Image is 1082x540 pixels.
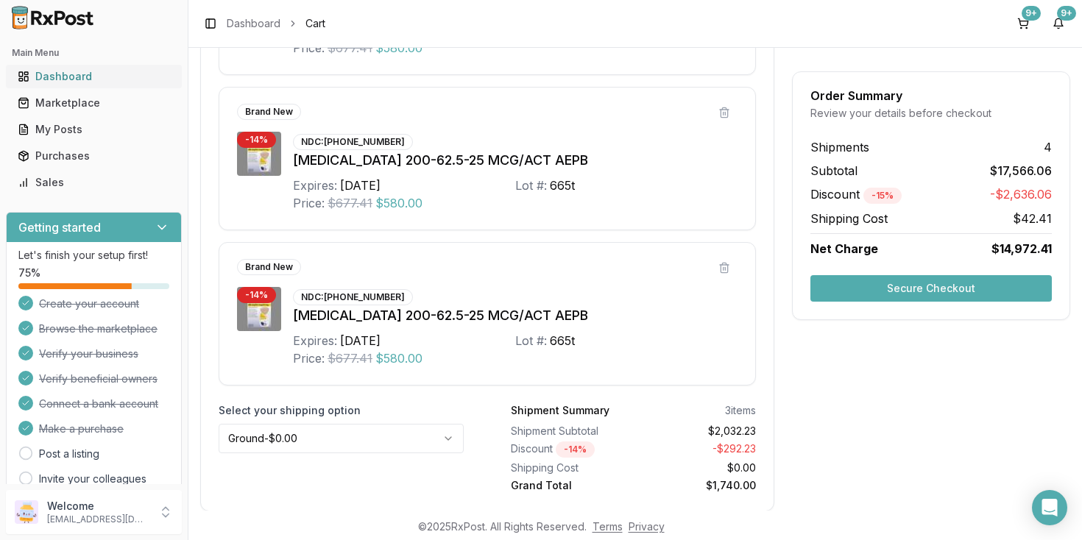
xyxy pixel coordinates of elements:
span: 4 [1044,138,1052,156]
span: $580.00 [375,39,422,57]
span: Verify your business [39,347,138,361]
h2: Main Menu [12,47,176,59]
div: 9+ [1057,6,1076,21]
span: Make a purchase [39,422,124,436]
span: Create your account [39,296,139,311]
span: $42.41 [1013,210,1052,227]
span: $17,566.06 [990,162,1052,180]
span: $677.41 [328,194,372,212]
div: - 14 % [237,287,276,303]
div: Order Summary [810,90,1052,102]
span: Discount [810,187,902,202]
div: 9+ [1022,6,1041,21]
div: Open Intercom Messenger [1032,490,1067,525]
span: Shipments [810,138,869,156]
div: Price: [293,194,325,212]
div: NDC: [PHONE_NUMBER] [293,134,413,150]
label: Select your shipping option [219,403,464,418]
div: - 15 % [863,188,902,204]
span: $14,972.41 [991,240,1052,257]
a: Privacy [629,520,665,533]
button: Sales [6,171,182,194]
img: RxPost Logo [6,6,100,29]
span: 75 % [18,266,40,280]
div: Shipment Subtotal [511,424,628,438]
button: Marketplace [6,91,182,115]
div: - 14 % [556,441,595,458]
div: Shipment Summary [511,403,609,418]
div: Lot #: [515,177,547,194]
div: Discount [511,441,628,458]
span: Verify beneficial owners [39,372,158,386]
p: Welcome [47,499,149,514]
button: My Posts [6,118,182,141]
p: Let's finish your setup first! [18,248,169,263]
p: [EMAIL_ADDRESS][DOMAIN_NAME] [47,514,149,525]
h3: Getting started [18,219,101,236]
div: Purchases [18,149,170,163]
div: $0.00 [640,461,757,475]
span: Shipping Cost [810,210,888,227]
div: 3 items [725,403,756,418]
a: Invite your colleagues [39,472,146,486]
div: [MEDICAL_DATA] 200-62.5-25 MCG/ACT AEPB [293,305,738,326]
span: $677.41 [328,349,372,367]
img: Trelegy Ellipta 200-62.5-25 MCG/ACT AEPB [237,287,281,331]
span: $580.00 [375,349,422,367]
button: Secure Checkout [810,275,1052,302]
a: Marketplace [12,90,176,116]
button: Dashboard [6,65,182,88]
div: - $292.23 [640,441,757,458]
div: Dashboard [18,69,170,84]
span: Net Charge [810,241,878,256]
a: Post a listing [39,447,99,461]
button: 9+ [1011,12,1035,35]
a: Dashboard [12,63,176,90]
div: [DATE] [340,177,381,194]
div: Shipping Cost [511,461,628,475]
div: My Posts [18,122,170,137]
div: Expires: [293,177,337,194]
span: $677.41 [328,39,372,57]
span: Browse the marketplace [39,321,158,336]
span: Connect a bank account [39,397,158,411]
a: Terms [593,520,623,533]
div: [MEDICAL_DATA] 200-62.5-25 MCG/ACT AEPB [293,150,738,171]
div: Brand New [237,104,301,120]
span: -$2,636.06 [990,185,1052,204]
div: Brand New [237,259,301,275]
a: Purchases [12,143,176,169]
div: Price: [293,349,325,367]
nav: breadcrumb [227,16,325,31]
button: Purchases [6,144,182,168]
div: Review your details before checkout [810,106,1052,121]
span: Cart [305,16,325,31]
a: My Posts [12,116,176,143]
a: Dashboard [227,16,280,31]
a: Sales [12,169,176,196]
div: Lot #: [515,332,547,349]
span: Subtotal [810,162,858,180]
img: Trelegy Ellipta 200-62.5-25 MCG/ACT AEPB [237,132,281,176]
div: Grand Total [511,478,628,493]
div: Expires: [293,332,337,349]
div: 665t [550,177,575,194]
div: Price: [293,39,325,57]
button: 9+ [1047,12,1070,35]
div: - 14 % [237,132,276,148]
div: $1,740.00 [640,478,757,493]
div: NDC: [PHONE_NUMBER] [293,289,413,305]
div: 665t [550,332,575,349]
div: Marketplace [18,96,170,110]
div: $2,032.23 [640,424,757,438]
img: User avatar [15,500,38,524]
span: $580.00 [375,194,422,212]
div: Sales [18,175,170,190]
div: [DATE] [340,332,381,349]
